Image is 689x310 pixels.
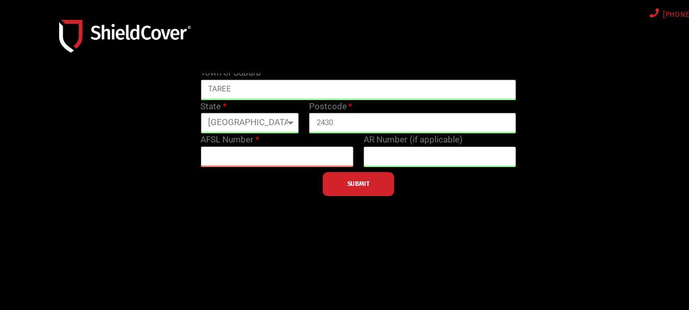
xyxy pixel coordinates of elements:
[200,100,226,113] label: State
[364,133,463,147] label: AR Number (if applicable)
[347,183,370,185] span: SUBMIT
[309,100,352,113] label: Postcode
[59,20,191,52] img: Shield-Cover-Underwriting-Australia-logo-full
[323,172,394,196] button: SUBMIT
[200,133,259,147] label: AFSL Number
